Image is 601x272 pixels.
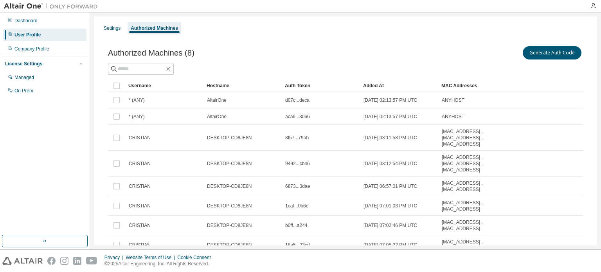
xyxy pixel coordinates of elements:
[129,183,151,189] span: CRISTIAN
[363,203,417,209] span: [DATE] 07:01:03 PM UTC
[129,97,145,103] span: * (ANY)
[207,203,252,209] span: DESKTOP-CD8JE8N
[442,180,497,193] span: [MAC_ADDRESS] , [MAC_ADDRESS]
[5,61,42,67] div: License Settings
[129,160,151,167] span: CRISTIAN
[285,183,310,189] span: 6873...3dae
[128,79,200,92] div: Username
[14,46,49,52] div: Company Profile
[207,183,252,189] span: DESKTOP-CD8JE8N
[285,97,309,103] span: d07c...deca
[285,222,308,229] span: b0ff...a244
[207,113,227,120] span: AltairOne
[207,242,252,248] span: DESKTOP-CD8JE8N
[14,88,33,94] div: On Prem
[104,261,216,267] p: © 2025 Altair Engineering, Inc. All Rights Reserved.
[363,160,417,167] span: [DATE] 03:12:54 PM UTC
[363,97,417,103] span: [DATE] 02:13:57 PM UTC
[73,257,81,265] img: linkedin.svg
[363,222,417,229] span: [DATE] 07:02:46 PM UTC
[2,257,43,265] img: altair_logo.svg
[442,239,497,251] span: [MAC_ADDRESS] , [MAC_ADDRESS]
[4,2,102,10] img: Altair One
[129,135,151,141] span: CRISTIAN
[523,46,581,59] button: Generate Auth Code
[285,113,310,120] span: aca6...3066
[363,135,417,141] span: [DATE] 03:11:58 PM UTC
[129,242,151,248] span: CRISTIAN
[177,254,215,261] div: Cookie Consent
[442,219,497,232] span: [MAC_ADDRESS] , [MAC_ADDRESS]
[207,79,279,92] div: Hostname
[207,222,252,229] span: DESKTOP-CD8JE8N
[14,32,41,38] div: User Profile
[129,203,151,209] span: CRISTIAN
[285,79,357,92] div: Auth Token
[442,113,464,120] span: ANYHOST
[207,135,252,141] span: DESKTOP-CD8JE8N
[104,25,121,31] div: Settings
[129,222,151,229] span: CRISTIAN
[285,135,309,141] span: 8f57...79ab
[14,18,38,24] div: Dashboard
[126,254,177,261] div: Website Terms of Use
[363,113,417,120] span: [DATE] 02:13:57 PM UTC
[441,79,497,92] div: MAC Addresses
[86,257,97,265] img: youtube.svg
[285,203,308,209] span: 1caf...0b6e
[108,49,194,58] span: Authorized Machines (8)
[363,242,417,248] span: [DATE] 07:05:22 PM UTC
[104,254,126,261] div: Privacy
[129,113,145,120] span: * (ANY)
[442,200,497,212] span: [MAC_ADDRESS] , [MAC_ADDRESS]
[207,97,227,103] span: AltairOne
[442,97,464,103] span: ANYHOST
[442,154,497,173] span: [MAC_ADDRESS] , [MAC_ADDRESS] , [MAC_ADDRESS]
[14,74,34,81] div: Managed
[60,257,68,265] img: instagram.svg
[131,25,178,31] div: Authorized Machines
[363,183,417,189] span: [DATE] 06:57:01 PM UTC
[47,257,56,265] img: facebook.svg
[207,160,252,167] span: DESKTOP-CD8JE8N
[442,128,497,147] span: [MAC_ADDRESS] , [MAC_ADDRESS] , [MAC_ADDRESS]
[285,242,310,248] span: 18a5...23cd
[363,79,435,92] div: Added At
[285,160,310,167] span: 9492...cb46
